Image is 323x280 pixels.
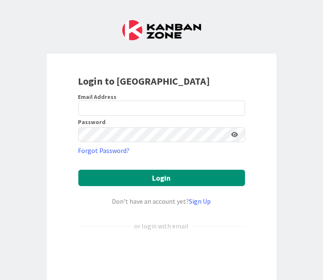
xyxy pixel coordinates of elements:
div: or login with email [132,221,191,231]
label: Password [78,119,106,125]
iframe: Sign in with Google Button [74,245,249,263]
button: Login [78,170,245,186]
a: Sign Up [189,197,211,205]
b: Login to [GEOGRAPHIC_DATA] [78,75,210,88]
div: Don’t have an account yet? [78,196,245,206]
label: Email Address [78,93,117,101]
img: Kanban Zone [122,20,201,40]
a: Forgot Password? [78,145,130,156]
